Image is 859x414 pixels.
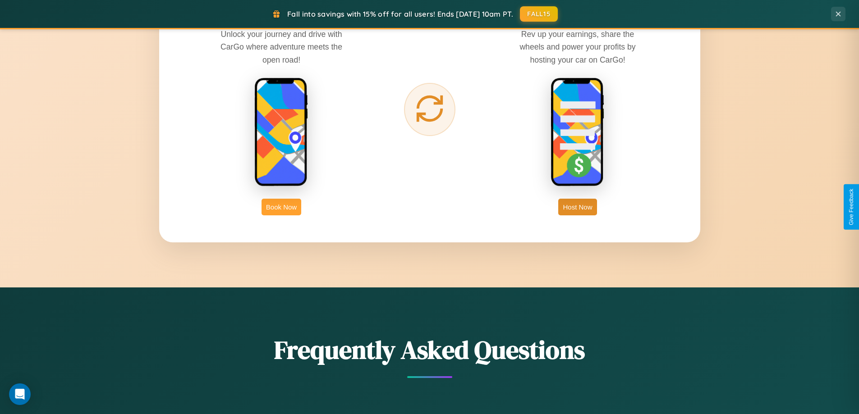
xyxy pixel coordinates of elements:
button: Book Now [262,199,301,215]
img: host phone [551,77,605,187]
div: Open Intercom Messenger [9,383,31,405]
button: Host Now [558,199,597,215]
p: Rev up your earnings, share the wheels and power your profits by hosting your car on CarGo! [510,28,645,66]
p: Unlock your journey and drive with CarGo where adventure meets the open road! [214,28,349,66]
h2: Frequently Asked Questions [159,332,700,367]
button: FALL15 [520,6,558,22]
span: Fall into savings with 15% off for all users! Ends [DATE] 10am PT. [287,9,513,18]
div: Give Feedback [848,189,854,225]
img: rent phone [254,77,308,187]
